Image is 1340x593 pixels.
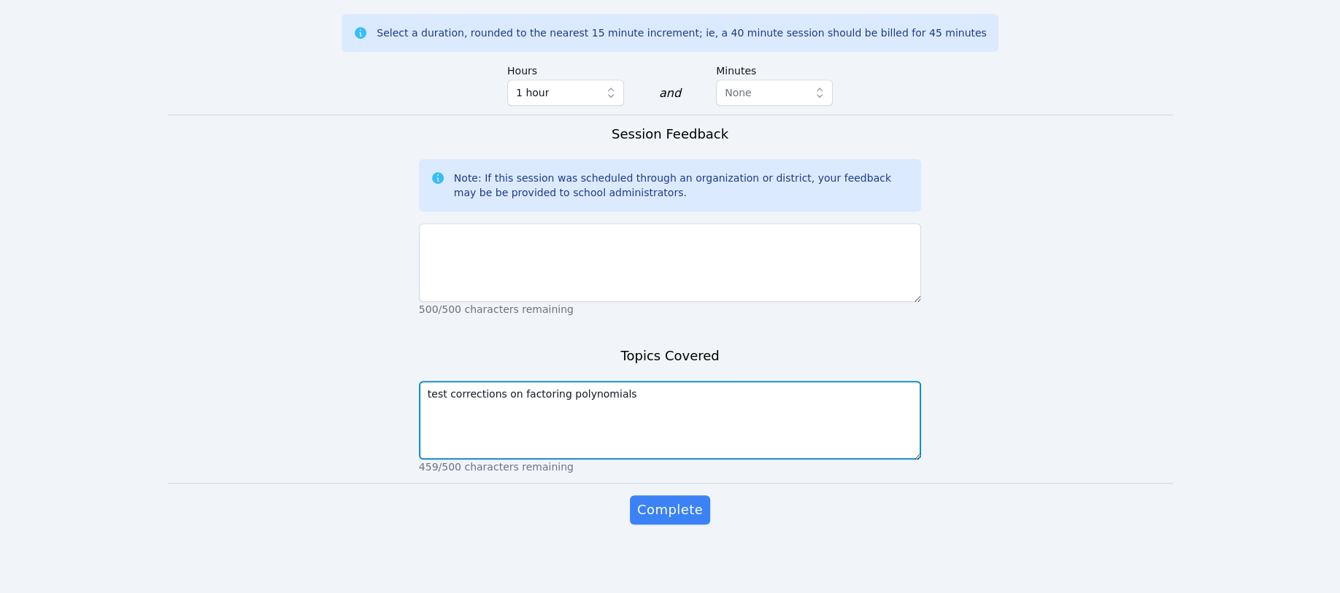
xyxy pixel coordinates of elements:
span: 1 hour [516,84,549,101]
div: Select a duration, rounded to the nearest 15 minute increment; ie, a 40 minute session should be ... [377,26,986,40]
label: Minutes [716,58,833,80]
p: 459/500 characters remaining [419,460,922,474]
span: None [725,87,752,98]
button: Complete [630,495,710,524]
p: 500/500 characters remaining [419,302,922,317]
h3: Topics Covered [620,346,719,366]
label: Hours [507,58,624,80]
div: and [659,85,681,102]
span: Complete [637,500,703,520]
button: 1 hour [507,80,624,106]
textarea: test corrections on factoring polynomials [419,381,922,460]
button: None [716,80,833,106]
div: Note: If this session was scheduled through an organization or district, your feedback may be be ... [454,171,910,200]
h3: Session Feedback [612,124,728,144]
